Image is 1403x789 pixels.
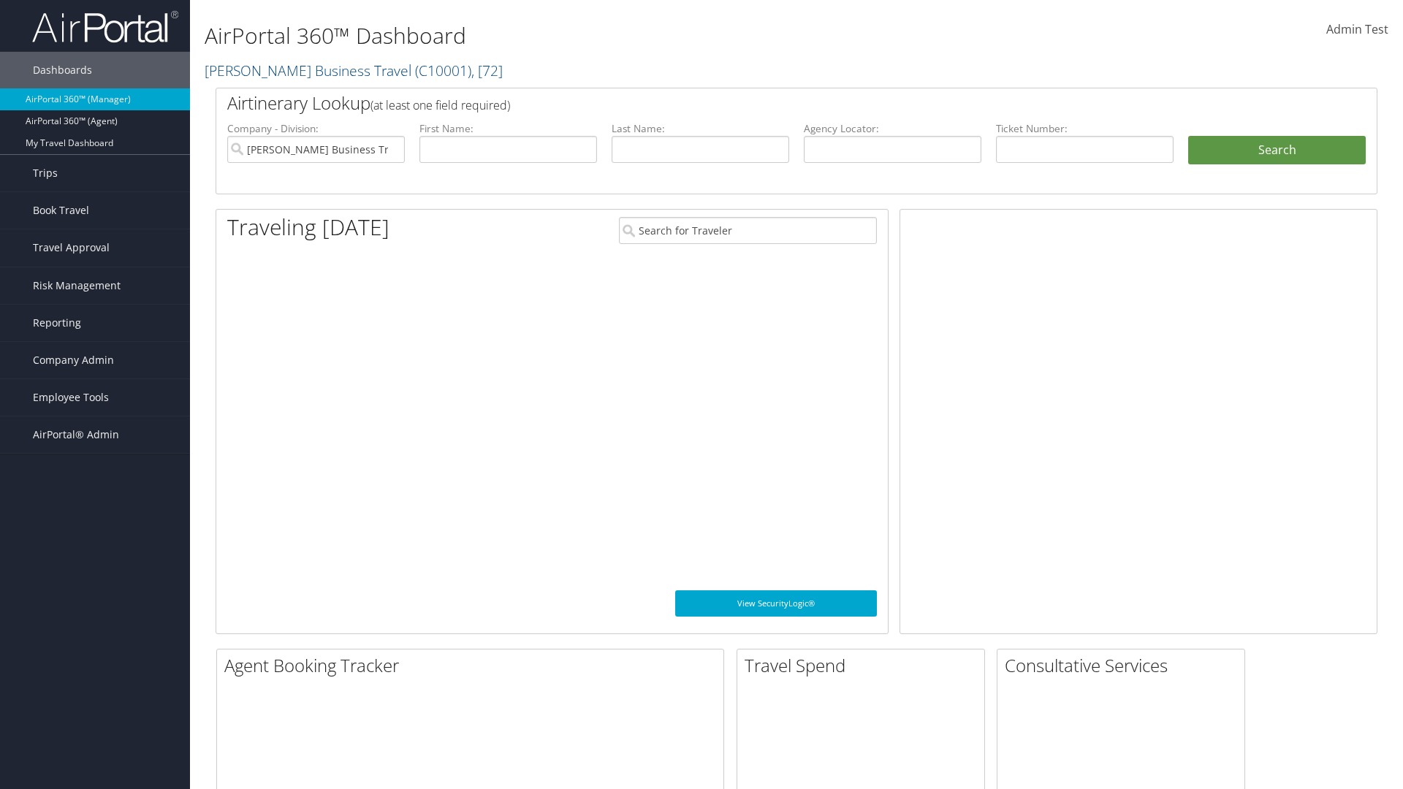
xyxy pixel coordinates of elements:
[471,61,503,80] span: , [ 72 ]
[33,379,109,416] span: Employee Tools
[370,97,510,113] span: (at least one field required)
[227,212,389,243] h1: Traveling [DATE]
[33,52,92,88] span: Dashboards
[619,217,877,244] input: Search for Traveler
[32,9,178,44] img: airportal-logo.png
[205,61,503,80] a: [PERSON_NAME] Business Travel
[33,342,114,378] span: Company Admin
[1326,7,1388,53] a: Admin Test
[745,653,984,678] h2: Travel Spend
[1188,136,1366,165] button: Search
[33,305,81,341] span: Reporting
[33,155,58,191] span: Trips
[227,121,405,136] label: Company - Division:
[1005,653,1244,678] h2: Consultative Services
[612,121,789,136] label: Last Name:
[1326,21,1388,37] span: Admin Test
[227,91,1269,115] h2: Airtinerary Lookup
[419,121,597,136] label: First Name:
[33,267,121,304] span: Risk Management
[33,416,119,453] span: AirPortal® Admin
[804,121,981,136] label: Agency Locator:
[205,20,994,51] h1: AirPortal 360™ Dashboard
[996,121,1174,136] label: Ticket Number:
[33,192,89,229] span: Book Travel
[33,229,110,266] span: Travel Approval
[675,590,877,617] a: View SecurityLogic®
[224,653,723,678] h2: Agent Booking Tracker
[415,61,471,80] span: ( C10001 )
